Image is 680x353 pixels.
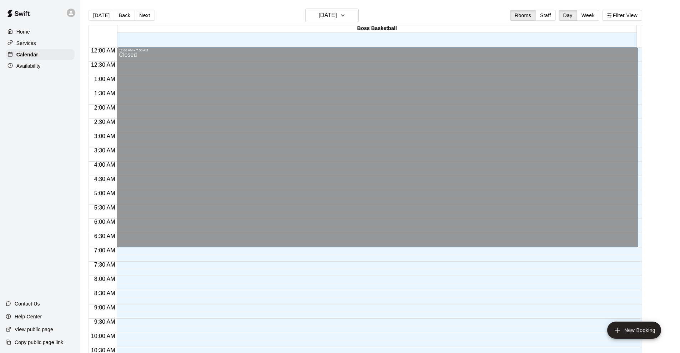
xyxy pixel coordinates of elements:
[6,26,75,37] a: Home
[135,10,155,21] button: Next
[92,76,117,82] span: 1:00 AM
[15,313,42,320] p: Help Center
[16,28,30,35] p: Home
[92,119,117,125] span: 2:30 AM
[92,133,117,139] span: 3:00 AM
[510,10,536,21] button: Rooms
[92,90,117,96] span: 1:30 AM
[119,52,636,250] div: Closed
[16,62,41,70] p: Availability
[92,162,117,168] span: 4:00 AM
[15,339,63,346] p: Copy public page link
[119,49,636,52] div: 12:00 AM – 7:00 AM
[117,47,638,247] div: 12:00 AM – 7:00 AM: Closed
[92,290,117,296] span: 8:30 AM
[602,10,642,21] button: Filter View
[559,10,577,21] button: Day
[92,262,117,268] span: 7:30 AM
[6,49,75,60] a: Calendar
[92,247,117,253] span: 7:00 AM
[89,10,114,21] button: [DATE]
[607,322,661,339] button: add
[89,47,117,54] span: 12:00 AM
[114,10,135,21] button: Back
[92,319,117,325] span: 9:30 AM
[92,233,117,239] span: 6:30 AM
[89,333,117,339] span: 10:00 AM
[319,10,337,20] h6: [DATE]
[92,304,117,311] span: 9:00 AM
[92,219,117,225] span: 6:00 AM
[92,276,117,282] span: 8:00 AM
[92,147,117,153] span: 3:30 AM
[535,10,556,21] button: Staff
[92,176,117,182] span: 4:30 AM
[15,326,53,333] p: View public page
[577,10,599,21] button: Week
[92,105,117,111] span: 2:00 AM
[92,205,117,211] span: 5:30 AM
[89,62,117,68] span: 12:30 AM
[15,300,40,307] p: Contact Us
[16,40,36,47] p: Services
[6,38,75,49] a: Services
[305,9,359,22] button: [DATE]
[92,190,117,196] span: 5:00 AM
[16,51,38,58] p: Calendar
[6,61,75,71] a: Availability
[117,25,636,32] div: Boss Basketball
